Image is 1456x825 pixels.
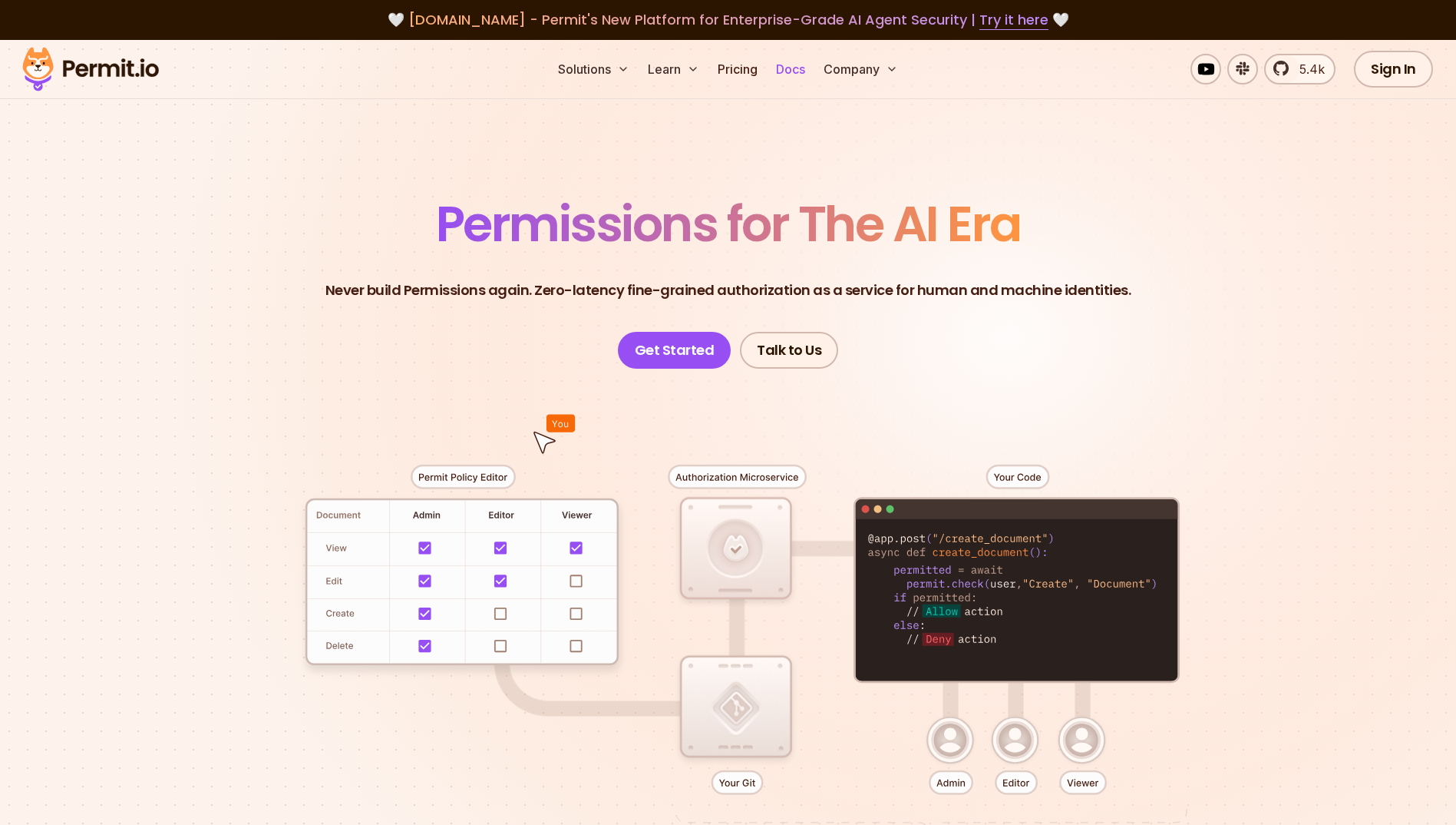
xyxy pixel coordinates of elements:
[436,190,1021,258] span: Permissions for The AI Era
[979,10,1048,30] a: Try it here
[408,10,1048,29] span: [DOMAIN_NAME] - Permit's New Platform for Enterprise-Grade AI Agent Security |
[817,54,904,84] button: Company
[1290,60,1325,78] span: 5.4k
[1354,51,1433,88] a: Sign In
[37,9,1419,31] div: 🤍 🤍
[15,43,166,95] img: Permit logo
[1264,54,1335,84] a: 5.4k
[618,332,731,369] a: Get Started
[711,54,764,84] a: Pricing
[325,280,1131,301] p: Never build Permissions again. Zero-latency fine-grained authorization as a service for human and...
[770,54,811,84] a: Docs
[740,332,838,369] a: Talk to Us
[552,54,636,84] button: Solutions
[642,54,705,84] button: Learn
